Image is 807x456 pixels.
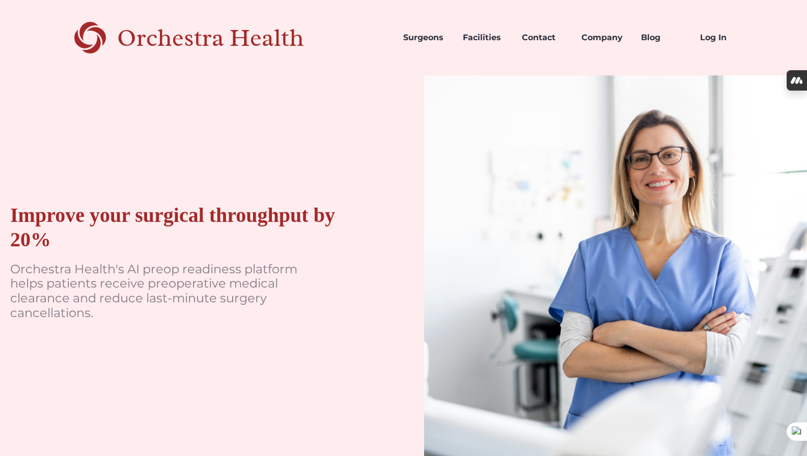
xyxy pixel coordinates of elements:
[10,203,373,252] div: Improve your surgical throughput by 20%
[573,20,633,55] a: Company
[395,20,455,55] a: Surgeons
[514,20,573,55] a: Contact
[633,20,692,55] a: Blog
[117,27,340,48] div: Orchestra Health
[692,20,752,55] a: Log In
[455,20,514,55] a: Facilities
[10,262,316,321] p: Orchestra Health's AI preop readiness platform helps patients receive preoperative medical cleara...
[55,20,340,55] a: home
